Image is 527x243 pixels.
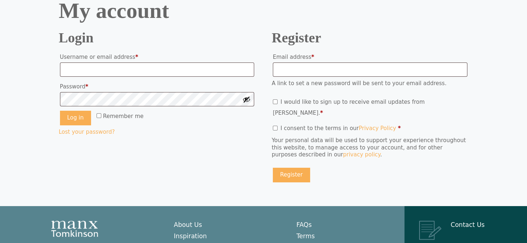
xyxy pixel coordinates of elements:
[273,99,278,104] input: I would like to sign up to receive email updates from [PERSON_NAME].
[273,52,467,62] label: Email address
[273,126,278,130] input: I consent to the terms in ourPrivacy Policy
[343,151,380,158] a: privacy policy
[273,125,401,132] label: I consent to the terms in our
[59,33,256,43] h2: Login
[272,80,468,87] p: A link to set a new password will be sent to your email address.
[59,129,115,135] a: Lost your password?
[273,168,310,182] button: Register
[174,221,202,228] a: About Us
[272,137,468,159] p: Your personal data will be used to support your experience throughout this website, to manage acc...
[297,232,315,240] a: Terms
[359,125,396,132] a: Privacy Policy
[60,81,255,92] label: Password
[451,221,485,228] a: Contact Us
[60,111,91,125] button: Log in
[103,113,144,119] span: Remember me
[60,52,255,62] label: Username or email address
[97,113,101,118] input: Remember me
[272,33,468,43] h2: Register
[242,95,251,103] button: Show password
[273,99,425,116] label: I would like to sign up to receive email updates from [PERSON_NAME].
[51,221,98,237] img: Manx Tomkinson Logo
[297,221,312,228] a: FAQs
[174,232,207,240] a: Inspiration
